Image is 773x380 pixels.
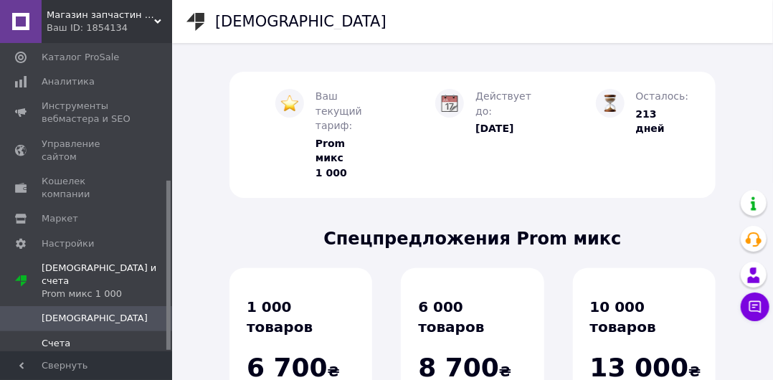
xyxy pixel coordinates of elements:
[636,90,689,102] span: Осталось:
[441,95,458,112] img: :calendar:
[590,363,701,380] span: ₴
[418,298,484,336] span: 6 000 товаров
[418,363,511,380] span: ₴
[602,95,619,112] img: :hourglass_flowing_sand:
[42,262,172,301] span: [DEMOGRAPHIC_DATA] и счета
[316,138,347,179] span: Prom микс 1 000
[42,312,148,325] span: [DEMOGRAPHIC_DATA]
[475,123,513,134] span: [DATE]
[247,298,313,336] span: 1 000 товаров
[42,138,133,163] span: Управление сайтом
[636,108,665,135] span: 213 дней
[247,363,340,380] span: ₴
[475,90,531,117] span: Действует до:
[215,13,386,30] h1: [DEMOGRAPHIC_DATA]
[42,288,172,300] div: Prom микс 1 000
[316,90,362,131] span: Ваш текущий тариф:
[42,237,94,250] span: Настройки
[42,51,119,64] span: Каталог ProSale
[590,298,656,336] span: 10 000 товаров
[42,337,70,350] span: Счета
[47,9,154,22] span: Магазин запчастин для побутової техніки
[42,175,133,201] span: Кошелек компании
[741,293,769,321] button: Чат с покупателем
[229,227,716,251] span: Спецпредложения Prom микc
[42,100,133,125] span: Инструменты вебмастера и SEO
[42,212,78,225] span: Маркет
[281,95,298,112] img: :star:
[47,22,172,34] div: Ваш ID: 1854134
[42,75,95,88] span: Аналитика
